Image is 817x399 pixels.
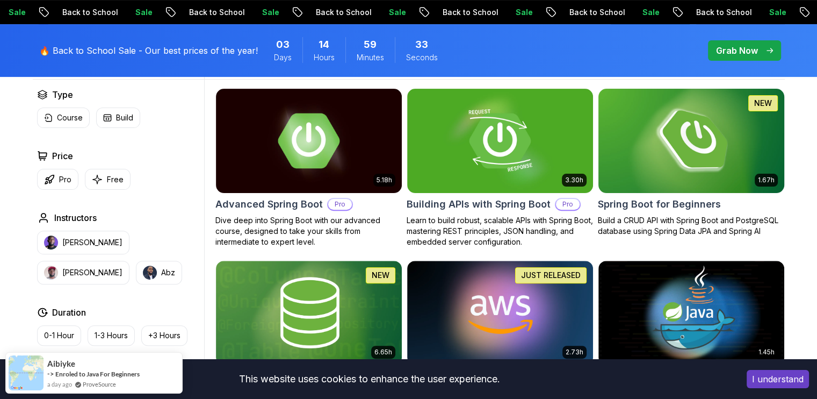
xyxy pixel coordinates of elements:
[47,369,54,378] span: ->
[374,7,409,18] p: Sale
[44,266,58,280] img: instructor img
[52,306,86,319] h2: Duration
[136,261,182,284] button: instructor imgAbz
[85,169,131,190] button: Free
[83,380,116,389] a: ProveSource
[428,7,501,18] p: Back to School
[374,348,392,357] p: 6.65h
[274,52,292,63] span: Days
[628,7,662,18] p: Sale
[407,197,551,212] h2: Building APIs with Spring Boot
[107,174,124,185] p: Free
[521,270,581,281] p: JUST RELEASED
[314,52,335,63] span: Hours
[47,380,72,389] span: a day ago
[556,199,580,210] p: Pro
[37,108,90,128] button: Course
[215,197,323,212] h2: Advanced Spring Boot
[758,348,775,357] p: 1.45h
[48,7,121,18] p: Back to School
[328,199,352,210] p: Pro
[55,370,140,378] a: Enroled to Java For Beginners
[407,215,594,247] p: Learn to build robust, scalable APIs with Spring Boot, mastering REST principles, JSON handling, ...
[215,88,402,247] a: Advanced Spring Boot card5.18hAdvanced Spring BootProDive deep into Spring Boot with our advanced...
[39,44,258,57] p: 🔥 Back to School Sale - Our best prices of the year!
[248,7,282,18] p: Sale
[276,37,290,52] span: 3 Days
[682,7,755,18] p: Back to School
[62,237,122,248] p: [PERSON_NAME]
[407,261,593,365] img: AWS for Developers card
[754,98,772,109] p: NEW
[175,7,248,18] p: Back to School
[143,266,157,280] img: instructor img
[44,330,74,341] p: 0-1 Hour
[96,108,140,128] button: Build
[116,112,133,123] p: Build
[216,89,402,193] img: Advanced Spring Boot card
[598,261,784,365] img: Docker for Java Developers card
[8,367,731,391] div: This website uses cookies to enhance the user experience.
[62,267,122,278] p: [PERSON_NAME]
[95,330,128,341] p: 1-3 Hours
[357,52,384,63] span: Minutes
[501,7,536,18] p: Sale
[747,370,809,388] button: Accept cookies
[37,325,81,346] button: 0-1 Hour
[407,88,594,247] a: Building APIs with Spring Boot card3.30hBuilding APIs with Spring BootProLearn to build robust, s...
[121,7,155,18] p: Sale
[57,112,83,123] p: Course
[415,37,428,52] span: 33 Seconds
[364,37,377,52] span: 59 Minutes
[758,176,775,184] p: 1.67h
[54,211,97,224] h2: Instructors
[566,348,583,357] p: 2.73h
[148,330,180,341] p: +3 Hours
[59,174,71,185] p: Pro
[47,359,75,368] span: Aibiyke
[52,88,73,101] h2: Type
[215,215,402,247] p: Dive deep into Spring Boot with our advanced course, designed to take your skills from intermedia...
[37,261,129,284] button: instructor img[PERSON_NAME]
[301,7,374,18] p: Back to School
[52,149,73,162] h2: Price
[88,325,135,346] button: 1-3 Hours
[161,267,175,278] p: Abz
[598,88,785,237] a: Spring Boot for Beginners card1.67hNEWSpring Boot for BeginnersBuild a CRUD API with Spring Boot ...
[594,86,789,195] img: Spring Boot for Beginners card
[44,236,58,250] img: instructor img
[565,176,583,184] p: 3.30h
[598,197,721,212] h2: Spring Boot for Beginners
[216,261,402,365] img: Spring Data JPA card
[377,176,392,184] p: 5.18h
[598,215,785,237] p: Build a CRUD API with Spring Boot and PostgreSQL database using Spring Data JPA and Spring AI
[37,169,78,190] button: Pro
[9,355,44,390] img: provesource social proof notification image
[407,89,593,193] img: Building APIs with Spring Boot card
[555,7,628,18] p: Back to School
[319,37,329,52] span: 14 Hours
[37,231,129,254] button: instructor img[PERSON_NAME]
[141,325,187,346] button: +3 Hours
[406,52,438,63] span: Seconds
[372,270,389,281] p: NEW
[716,44,758,57] p: Grab Now
[755,7,789,18] p: Sale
